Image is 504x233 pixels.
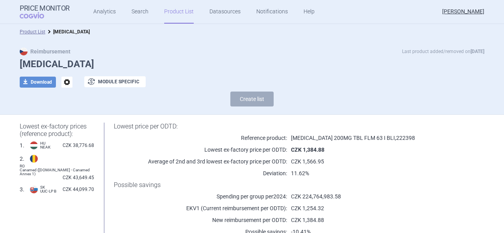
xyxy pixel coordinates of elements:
button: Module specific [84,76,146,87]
strong: CZK 1,384.88 [291,147,324,153]
li: Kisqali [45,28,90,36]
p: New reimbursement per ODTD: [114,216,287,224]
a: Product List [20,29,45,35]
p: Average of 2nd and 3rd lowest ex-factory price per ODTD: [114,158,287,165]
span: CZK 44,099.70 [63,185,94,193]
span: RO Canamed ([DOMAIN_NAME] - Canamed Annex 1) [20,164,94,172]
span: SK UUC-LP B [40,185,56,193]
h1: Lowest price per ODTD: [114,123,465,130]
p: CZK 224,764,983.58 [287,193,465,200]
span: 1 . [20,141,24,149]
p: EKV1 (Current reimbursement per ODTD): [114,204,287,212]
p: Spending per group per 2024 : [114,193,287,200]
strong: Price Monitor [20,4,70,12]
h1: Possible savings [114,181,465,189]
img: Hungary [30,141,38,149]
a: Price MonitorCOGVIO [20,4,70,19]
strong: Reimbursement [20,48,70,55]
p: Reference product: [114,134,287,142]
strong: [DATE] [471,49,484,54]
span: HU NEAK [40,141,50,149]
strong: [MEDICAL_DATA] [53,29,90,35]
span: CZK 43,649.45 [63,174,94,182]
button: Create list [230,92,274,106]
p: CZK 1,254.32 [287,204,465,212]
p: CZK 1,566.95 [287,158,465,165]
span: 3 . [20,185,24,193]
img: Romania [30,155,38,163]
img: CZ [20,48,28,55]
p: 11.62% [287,169,465,177]
span: COGVIO [20,12,55,18]
p: Last product added/removed on [402,48,484,55]
span: CZK 38,776.68 [63,141,94,149]
h1: [MEDICAL_DATA] [20,59,484,70]
p: Lowest ex-factory price per ODTD: [114,146,287,154]
p: CZK 1,384.88 [287,216,465,224]
button: Download [20,77,56,88]
p: [MEDICAL_DATA] 200MG TBL FLM 63 I BLI , 222398 [287,134,465,142]
span: 2 . [20,155,24,163]
li: Product List [20,28,45,36]
h1: Lowest ex-factory prices (reference product): [20,123,94,138]
p: Deviation: [114,169,287,177]
img: Slovakia [30,185,38,193]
